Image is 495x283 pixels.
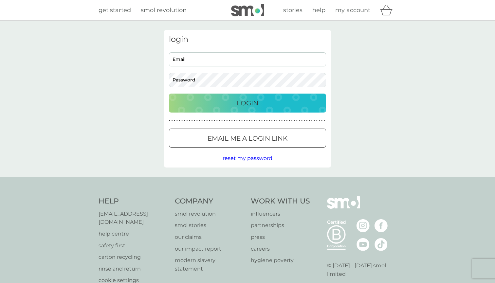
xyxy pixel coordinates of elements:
[201,119,203,122] p: ●
[314,119,315,122] p: ●
[283,7,302,14] span: stories
[309,119,310,122] p: ●
[283,6,302,15] a: stories
[219,119,220,122] p: ●
[169,119,170,122] p: ●
[251,119,253,122] p: ●
[141,7,187,14] span: smol revolution
[231,119,233,122] p: ●
[175,210,245,218] a: smol revolution
[251,256,310,265] a: hygiene poverty
[281,119,283,122] p: ●
[229,119,230,122] p: ●
[223,155,272,161] span: reset my password
[237,98,258,108] p: Login
[181,119,183,122] p: ●
[214,119,215,122] p: ●
[192,119,193,122] p: ●
[251,233,310,241] a: press
[274,119,275,122] p: ●
[179,119,180,122] p: ●
[375,219,388,232] img: visit the smol Facebook page
[324,119,325,122] p: ●
[236,119,238,122] p: ●
[266,119,267,122] p: ●
[206,119,208,122] p: ●
[99,210,168,226] a: [EMAIL_ADDRESS][DOMAIN_NAME]
[335,6,370,15] a: my account
[251,196,310,206] h4: Work With Us
[99,253,168,261] a: carton recycling
[208,133,287,144] p: Email me a login link
[194,119,195,122] p: ●
[99,230,168,238] a: help centre
[357,238,370,251] img: visit the smol Youtube page
[99,6,131,15] a: get started
[99,265,168,273] a: rinse and return
[189,119,190,122] p: ●
[256,119,258,122] p: ●
[375,238,388,251] img: visit the smol Tiktok page
[172,119,173,122] p: ●
[226,119,228,122] p: ●
[199,119,200,122] p: ●
[175,256,245,273] a: modern slavery statement
[284,119,285,122] p: ●
[174,119,175,122] p: ●
[294,119,295,122] p: ●
[209,119,210,122] p: ●
[312,6,325,15] a: help
[216,119,218,122] p: ●
[301,119,302,122] p: ●
[175,233,245,241] a: our claims
[291,119,293,122] p: ●
[204,119,205,122] p: ●
[244,119,245,122] p: ●
[176,119,178,122] p: ●
[321,119,322,122] p: ●
[99,241,168,250] a: safety first
[249,119,250,122] p: ●
[221,119,223,122] p: ●
[175,196,245,206] h4: Company
[231,4,264,16] img: smol
[319,119,320,122] p: ●
[306,119,307,122] p: ●
[286,119,287,122] p: ●
[271,119,273,122] p: ●
[239,119,240,122] p: ●
[261,119,263,122] p: ●
[312,7,325,14] span: help
[175,245,245,253] a: our impact report
[251,221,310,230] a: partnerships
[279,119,280,122] p: ●
[246,119,247,122] p: ●
[327,261,397,278] p: © [DATE] - [DATE] smol limited
[276,119,278,122] p: ●
[141,6,187,15] a: smol revolution
[169,94,326,113] button: Login
[264,119,265,122] p: ●
[241,119,243,122] p: ●
[211,119,213,122] p: ●
[186,119,188,122] p: ●
[251,245,310,253] a: careers
[254,119,255,122] p: ●
[299,119,300,122] p: ●
[175,221,245,230] p: smol stories
[316,119,318,122] p: ●
[223,154,272,163] button: reset my password
[335,7,370,14] span: my account
[251,210,310,218] a: influencers
[169,129,326,148] button: Email me a login link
